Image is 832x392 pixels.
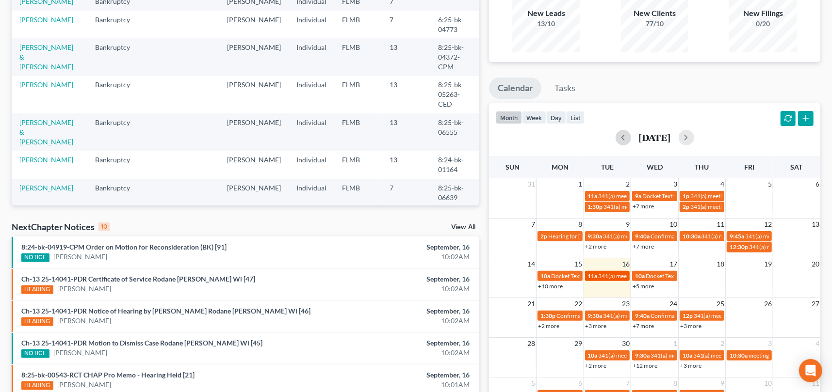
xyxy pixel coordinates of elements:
[635,312,650,319] span: 9:40a
[716,258,725,270] span: 18
[98,222,110,231] div: 10
[326,242,470,252] div: September, 16
[586,243,607,250] a: +2 more
[21,285,53,294] div: HEARING
[683,312,693,319] span: 12p
[701,233,795,240] span: 341(a) meeting for [PERSON_NAME]
[719,377,725,389] span: 9
[53,252,107,262] a: [PERSON_NAME]
[19,118,73,146] a: [PERSON_NAME] & [PERSON_NAME]
[546,111,566,124] button: day
[635,272,645,280] span: 10a
[326,316,470,326] div: 10:02AM
[540,272,550,280] span: 10a
[566,111,585,124] button: list
[651,233,762,240] span: Confirmation Hearing for [PERSON_NAME]
[604,203,698,210] span: 341(a) meeting for [PERSON_NAME]
[382,11,430,38] td: 7
[382,151,430,178] td: 13
[574,338,584,349] span: 29
[326,306,470,316] div: September, 16
[767,338,773,349] span: 3
[326,274,470,284] div: September, 16
[588,312,603,319] span: 9:30a
[526,178,536,190] span: 31
[289,38,334,76] td: Individual
[53,348,107,358] a: [PERSON_NAME]
[512,19,580,29] div: 13/10
[326,252,470,262] div: 10:02AM
[21,307,310,315] a: Ch-13 25-14041-PDR Notice of Hearing by [PERSON_NAME] Rodane [PERSON_NAME] Wi [46]
[588,272,598,280] span: 11a
[588,352,598,359] span: 10a
[326,284,470,294] div: 10:02AM
[599,192,692,200] span: 341(a) meeting for [PERSON_NAME]
[12,221,110,233] div: NextChapter Notices
[326,338,470,348] div: September, 16
[716,219,725,230] span: 11
[639,132,671,142] h2: [DATE]
[526,258,536,270] span: 14
[683,352,692,359] span: 10a
[744,163,754,171] span: Fri
[811,298,820,310] span: 27
[633,282,654,290] a: +5 more
[382,38,430,76] td: 13
[506,163,520,171] span: Sun
[635,192,641,200] span: 9a
[811,377,820,389] span: 11
[642,192,793,200] span: Docket Text: for St [PERSON_NAME] [PERSON_NAME] et al
[556,312,667,319] span: Confirmation hearing for [PERSON_NAME]
[382,113,430,151] td: 13
[430,113,479,151] td: 8:25-bk-06555
[87,113,148,151] td: Bankruptcy
[683,203,689,210] span: 2p
[546,78,584,99] a: Tasks
[716,298,725,310] span: 25
[552,163,569,171] span: Mon
[635,233,650,240] span: 9:40a
[729,8,797,19] div: New Filings
[646,272,832,280] span: Docket Text: for [PERSON_NAME] St [PERSON_NAME] [PERSON_NAME]
[763,377,773,389] span: 10
[729,19,797,29] div: 0/20
[669,258,678,270] span: 17
[87,38,148,76] td: Bankruptcy
[690,192,784,200] span: 341(a) meeting for [PERSON_NAME]
[87,151,148,178] td: Bankruptcy
[578,178,584,190] span: 1
[669,298,678,310] span: 24
[621,298,631,310] span: 23
[604,233,697,240] span: 341(a) meeting for [PERSON_NAME]
[540,312,555,319] span: 1:30p
[289,76,334,113] td: Individual
[621,19,689,29] div: 77/10
[669,219,678,230] span: 10
[651,312,762,319] span: Confirmation Hearing for [PERSON_NAME]
[647,163,663,171] span: Wed
[588,192,598,200] span: 11a
[489,78,541,99] a: Calendar
[21,371,195,379] a: 8:25-bk-00543-RCT CHAP Pro Memo - Hearing Held [21]
[526,338,536,349] span: 28
[289,179,334,206] td: Individual
[680,322,701,329] a: +3 more
[334,11,382,38] td: FLMB
[451,224,475,231] a: View All
[326,370,470,380] div: September, 16
[540,233,547,240] span: 2p
[815,338,820,349] span: 4
[219,38,289,76] td: [PERSON_NAME]
[334,38,382,76] td: FLMB
[651,352,744,359] span: 341(a) meeting for [PERSON_NAME]
[694,312,787,319] span: 341(a) meeting for [PERSON_NAME]
[334,113,382,151] td: FLMB
[219,113,289,151] td: [PERSON_NAME]
[21,339,262,347] a: Ch-13 25-14041-PDR Motion to Dismiss Case Rodane [PERSON_NAME] Wi [45]
[625,178,631,190] span: 2
[430,151,479,178] td: 8:24-bk-01164
[538,282,563,290] a: +10 more
[604,312,697,319] span: 341(a) meeting for [PERSON_NAME]
[730,243,748,251] span: 12:30p
[730,233,744,240] span: 9:45a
